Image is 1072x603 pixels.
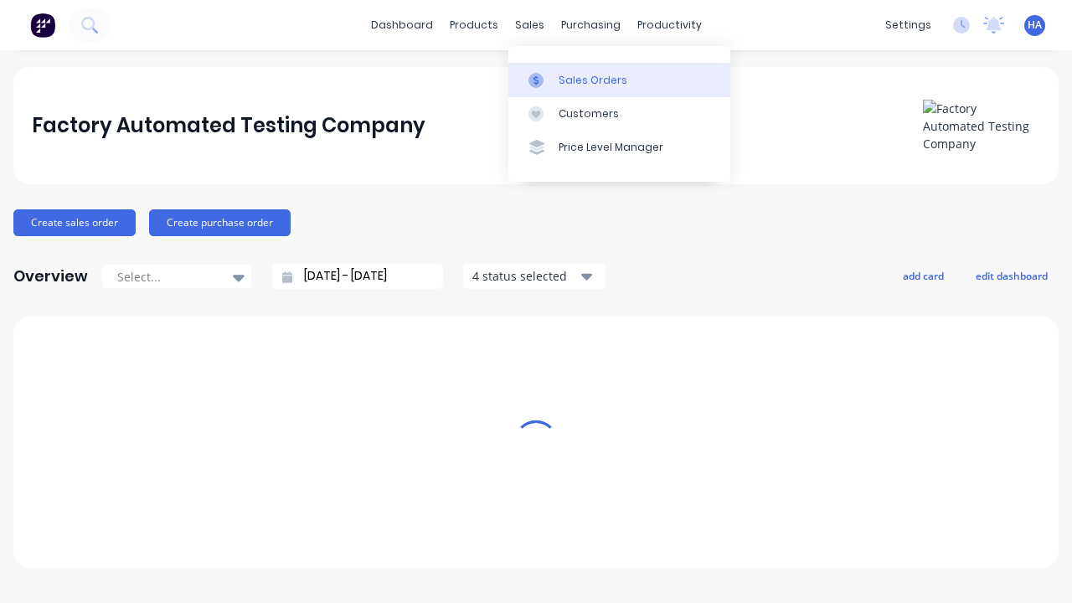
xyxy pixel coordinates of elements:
[508,63,730,96] a: Sales Orders
[441,13,507,38] div: products
[472,267,578,285] div: 4 status selected
[877,13,940,38] div: settings
[13,260,88,293] div: Overview
[892,265,955,286] button: add card
[629,13,710,38] div: productivity
[553,13,629,38] div: purchasing
[32,109,425,142] div: Factory Automated Testing Company
[507,13,553,38] div: sales
[13,209,136,236] button: Create sales order
[508,97,730,131] a: Customers
[508,131,730,164] a: Price Level Manager
[559,140,663,155] div: Price Level Manager
[1028,18,1042,33] span: HA
[559,106,619,121] div: Customers
[559,73,627,88] div: Sales Orders
[923,100,1040,152] img: Factory Automated Testing Company
[965,265,1059,286] button: edit dashboard
[463,264,606,289] button: 4 status selected
[149,209,291,236] button: Create purchase order
[30,13,55,38] img: Factory
[363,13,441,38] a: dashboard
